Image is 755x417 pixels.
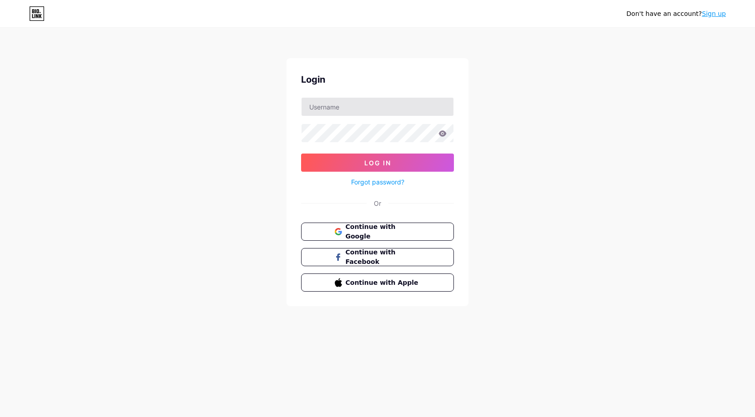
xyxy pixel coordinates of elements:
[364,159,391,167] span: Log In
[702,10,726,17] a: Sign up
[351,177,404,187] a: Forgot password?
[374,199,381,208] div: Or
[346,248,421,267] span: Continue with Facebook
[301,73,454,86] div: Login
[301,154,454,172] button: Log In
[302,98,453,116] input: Username
[301,223,454,241] button: Continue with Google
[301,273,454,292] button: Continue with Apple
[626,9,726,19] div: Don't have an account?
[346,222,421,241] span: Continue with Google
[346,278,421,288] span: Continue with Apple
[301,248,454,266] button: Continue with Facebook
